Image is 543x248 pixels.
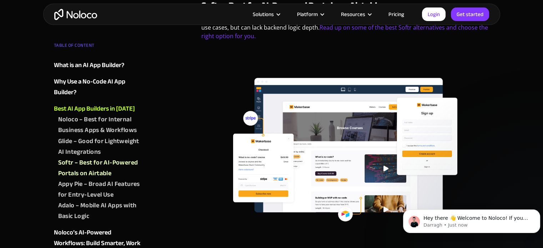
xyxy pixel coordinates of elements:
[54,60,140,71] a: What is an AI App Builder?
[58,157,140,178] a: Softr – Best for AI-Powered Portals on Airtable
[288,10,332,19] div: Platform
[244,10,288,19] div: Solutions
[54,40,140,54] div: TABLE OF CONTENT
[400,194,543,244] iframe: Intercom notifications message
[54,103,135,114] div: Best AI App Builders in [DATE]
[332,10,379,19] div: Resources
[54,103,140,114] a: Best AI App Builders in [DATE]
[58,178,140,200] a: Appy Pie – Broad AI Features for Entry-Level Use
[231,76,459,224] img: The easiest way to build a professional web app
[54,60,124,71] div: What is an AI App Builder?
[253,10,274,19] div: Solutions
[54,9,97,20] a: home
[54,76,140,98] a: Why Use a No-Code AI App Builder?
[297,10,318,19] div: Platform
[201,24,488,40] a: Read up on some of the best Softr alternatives and choose the right option for you.
[201,15,489,46] p: Softr makes it easy to build portals and websites from Airtable with some . Best for frontend use...
[341,10,365,19] div: Resources
[58,136,140,157] a: Glide – Good for Lightweight AI Integrations
[58,200,140,221] a: Adalo – Mobile AI Apps with Basic Logic
[422,7,446,21] a: Login
[58,114,140,136] a: Noloco – Best for Internal Business Apps & Workflows
[451,7,489,21] a: Get started
[201,49,489,63] p: ‍
[379,10,413,19] a: Pricing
